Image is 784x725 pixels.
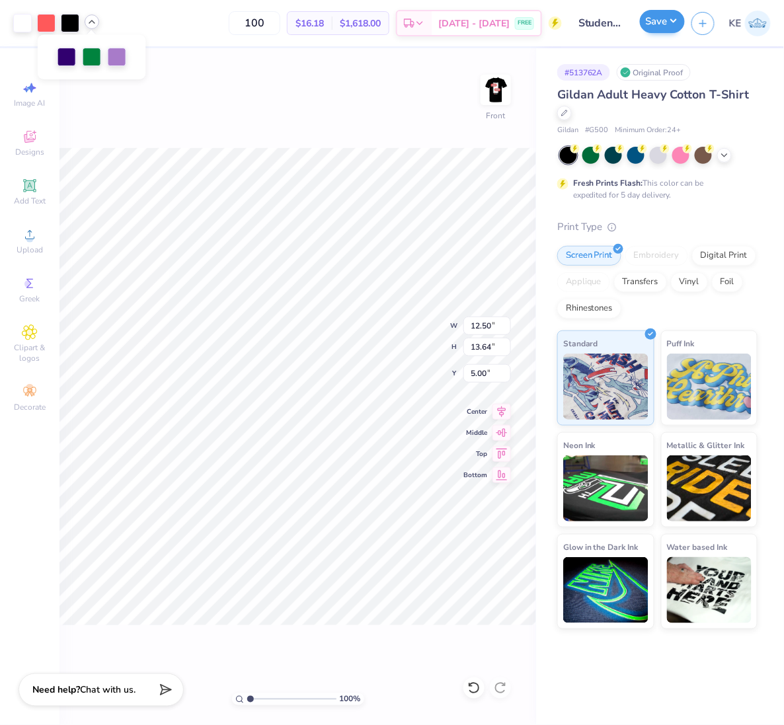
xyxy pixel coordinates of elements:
div: Screen Print [557,246,621,266]
img: Kent Everic Delos Santos [745,11,771,36]
span: $16.18 [295,17,324,30]
img: Standard [563,354,648,420]
span: Designs [15,147,44,157]
span: $1,618.00 [340,17,381,30]
span: Decorate [14,402,46,412]
span: KE [729,16,742,31]
span: Clipart & logos [7,342,53,363]
button: Save [640,10,685,33]
span: Chat with us. [80,684,136,697]
span: Glow in the Dark Ink [563,540,639,554]
span: Water based Ink [667,540,728,554]
span: Upload [17,245,43,255]
input: Untitled Design [568,10,633,36]
img: Puff Ink [667,354,752,420]
strong: Fresh Prints Flash: [573,178,643,188]
span: Add Text [14,196,46,206]
div: Foil [712,272,743,292]
span: Puff Ink [667,336,695,350]
span: Neon Ink [563,438,596,452]
div: Digital Print [692,246,756,266]
img: Water based Ink [667,557,752,623]
strong: Need help? [32,684,80,697]
span: # G500 [585,125,609,136]
div: Print Type [557,219,758,235]
span: [DATE] - [DATE] [438,17,510,30]
span: Greek [20,293,40,304]
input: – – [229,11,280,35]
span: Gildan Adult Heavy Cotton T-Shirt [557,87,750,102]
div: Applique [557,272,610,292]
span: Metallic & Glitter Ink [667,438,745,452]
span: Bottom [463,471,487,480]
img: Glow in the Dark Ink [563,557,648,623]
span: Standard [563,336,598,350]
div: # 513762A [557,64,610,81]
span: 100 % [340,693,361,705]
span: FREE [518,19,531,28]
span: Middle [463,428,487,438]
div: Front [487,110,506,122]
div: This color can be expedited for 5 day delivery. [573,177,736,201]
div: Original Proof [617,64,691,81]
img: Neon Ink [563,455,648,521]
span: Center [463,407,487,416]
img: Front [483,77,509,103]
img: Metallic & Glitter Ink [667,455,752,521]
span: Top [463,449,487,459]
div: Transfers [614,272,667,292]
span: Gildan [557,125,578,136]
div: Embroidery [625,246,688,266]
a: KE [729,11,771,36]
span: Image AI [15,98,46,108]
div: Rhinestones [557,299,621,319]
div: Vinyl [671,272,708,292]
span: Minimum Order: 24 + [615,125,682,136]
